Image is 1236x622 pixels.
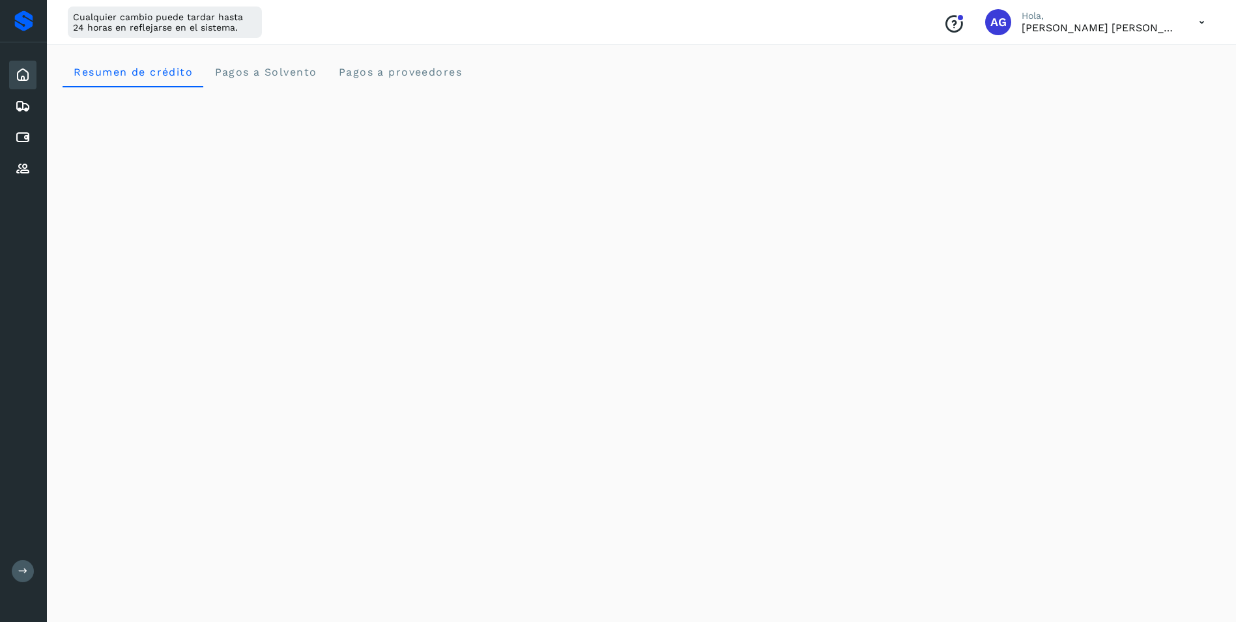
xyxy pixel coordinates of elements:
span: Resumen de crédito [73,66,193,78]
div: Cuentas por pagar [9,123,36,152]
span: Pagos a Solvento [214,66,317,78]
div: Inicio [9,61,36,89]
p: Hola, [1022,10,1178,22]
p: Abigail Gonzalez Leon [1022,22,1178,34]
span: Pagos a proveedores [338,66,462,78]
div: Embarques [9,92,36,121]
div: Cualquier cambio puede tardar hasta 24 horas en reflejarse en el sistema. [68,7,262,38]
div: Proveedores [9,155,36,183]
